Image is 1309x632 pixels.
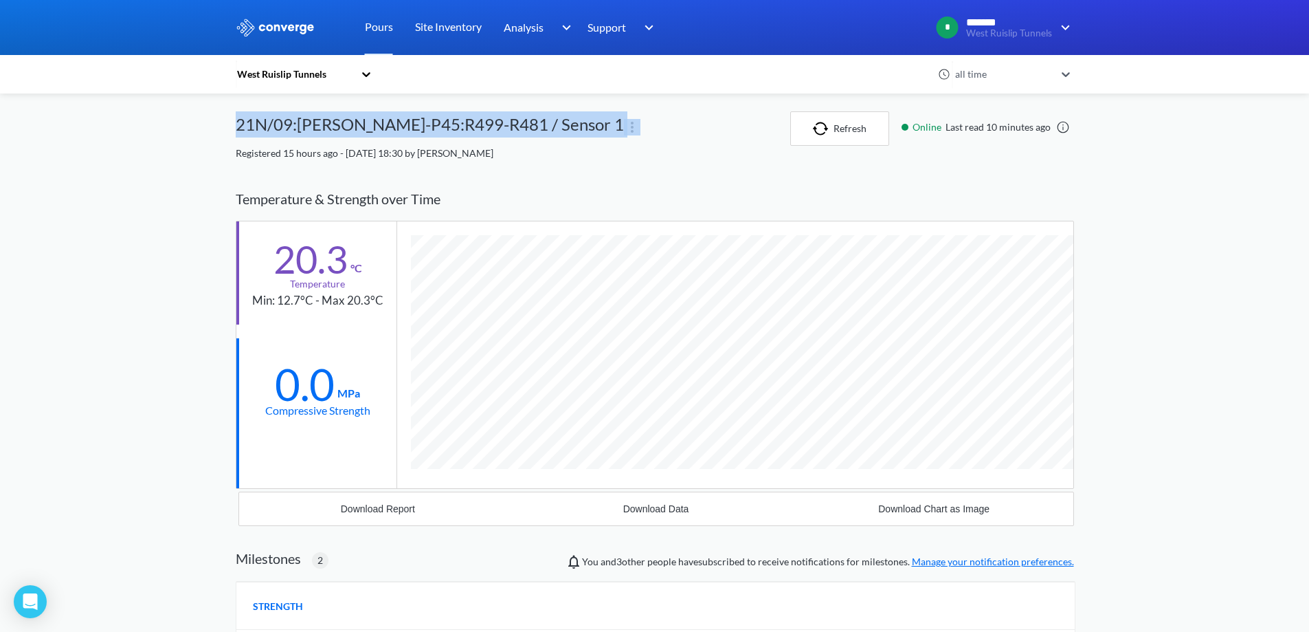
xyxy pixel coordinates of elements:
div: Min: 12.7°C - Max 20.3°C [252,292,383,310]
span: Support [588,19,626,36]
div: Last read 10 minutes ago [895,120,1074,135]
span: Analysis [504,19,544,36]
div: 21N/09:[PERSON_NAME]-P45:R499-R481 / Sensor 1 [236,111,624,146]
img: icon-refresh.svg [813,122,833,135]
span: STRENGTH [253,599,303,614]
button: Refresh [790,111,889,146]
div: Temperature & Strength over Time [236,177,1074,221]
div: Open Intercom Messenger [14,585,47,618]
div: Download Data [623,503,689,514]
img: notifications-icon.svg [566,554,582,570]
button: Download Report [239,492,517,525]
div: all time [952,67,1055,82]
span: Online [913,120,946,135]
img: icon-clock.svg [938,68,950,80]
a: Manage your notification preferences. [912,556,1074,567]
span: 2 [317,553,323,568]
div: 0.0 [275,367,335,402]
div: Compressive Strength [265,402,370,419]
span: West Ruislip Tunnels [966,28,1052,39]
span: You and people have subscribed to receive notifications for milestones. [582,554,1074,569]
div: Download Chart as Image [878,503,989,514]
span: Justin Elliott, Sudharshan Sivarajah, Thulasiram Baheerathan [616,556,645,567]
div: Temperature [290,276,345,292]
h2: Milestones [236,550,301,567]
img: downArrow.svg [636,19,658,36]
button: Download Chart as Image [795,492,1073,525]
span: Registered 15 hours ago - [DATE] 18:30 by [PERSON_NAME] [236,147,493,159]
div: 20.3 [273,242,348,276]
div: West Ruislip Tunnels [236,67,354,82]
img: downArrow.svg [552,19,574,36]
img: downArrow.svg [1052,19,1074,36]
div: Download Report [341,503,415,514]
img: logo_ewhite.svg [236,19,315,36]
img: more.svg [624,119,640,135]
button: Download Data [517,492,795,525]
